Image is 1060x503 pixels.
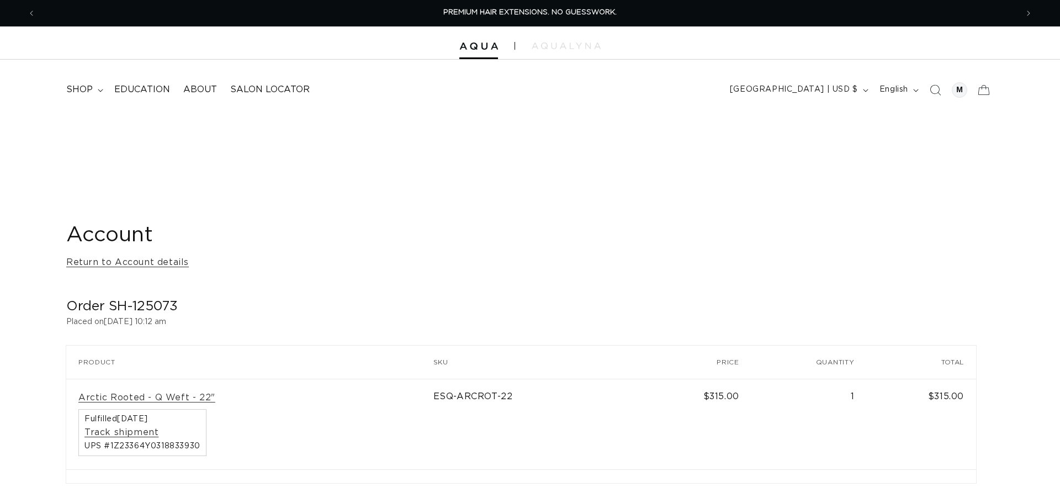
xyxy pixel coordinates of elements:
[66,255,189,271] a: Return to Account details
[433,379,642,469] td: ESQ-ARCROT-22
[923,78,947,102] summary: Search
[224,77,316,102] a: Salon Locator
[66,222,994,249] h1: Account
[108,77,177,102] a: Education
[751,346,867,379] th: Quantity
[19,3,44,24] button: Previous announcement
[66,346,433,379] th: Product
[104,318,166,326] time: [DATE] 10:12 am
[114,84,170,96] span: Education
[66,84,93,96] span: shop
[1016,3,1041,24] button: Next announcement
[703,392,739,401] span: $315.00
[873,80,923,100] button: English
[866,346,976,379] th: Total
[459,43,498,50] img: Aqua Hair Extensions
[60,77,108,102] summary: shop
[866,379,976,469] td: $315.00
[443,9,617,16] span: PREMIUM HAIR EXTENSIONS. NO GUESSWORK.
[730,84,858,96] span: [GEOGRAPHIC_DATA] | USD $
[183,84,217,96] span: About
[78,392,215,404] a: Arctic Rooted - Q Weft - 22"
[84,442,200,450] span: UPS #1Z23364Y0318833930
[66,298,976,315] h2: Order SH-125073
[177,77,224,102] a: About
[84,427,158,438] a: Track shipment
[84,415,200,423] span: Fulfilled
[532,43,601,49] img: aqualyna.com
[751,379,867,469] td: 1
[433,346,642,379] th: SKU
[723,80,873,100] button: [GEOGRAPHIC_DATA] | USD $
[230,84,310,96] span: Salon Locator
[66,315,976,329] p: Placed on
[117,415,148,423] time: [DATE]
[642,346,751,379] th: Price
[879,84,908,96] span: English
